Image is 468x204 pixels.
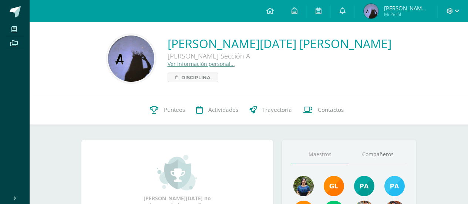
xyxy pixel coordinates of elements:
[168,73,218,82] a: Disciplina
[164,106,185,114] span: Punteos
[297,95,349,125] a: Contactos
[208,106,238,114] span: Actividades
[349,145,407,164] a: Compañeros
[168,36,391,51] a: [PERSON_NAME][DATE] [PERSON_NAME]
[354,176,374,196] img: 40c28ce654064086a0d3fb3093eec86e.png
[157,154,197,191] img: achievement_small.png
[144,95,191,125] a: Punteos
[191,95,244,125] a: Actividades
[384,176,405,196] img: d0514ac6eaaedef5318872dd8b40be23.png
[384,4,428,12] span: [PERSON_NAME][DATE]
[291,145,349,164] a: Maestros
[244,95,297,125] a: Trayectoria
[318,106,344,114] span: Contactos
[262,106,292,114] span: Trayectoria
[293,176,314,196] img: ea1e021c45f4b6377b2c1f7d95b2b569.png
[168,51,390,60] div: [PERSON_NAME] Sección A
[181,73,211,82] span: Disciplina
[364,4,378,19] img: 1095dd9e86c34dc9bc13546696431850.png
[324,176,344,196] img: 895b5ece1ed178905445368d61b5ce67.png
[108,36,154,82] img: 037467afa58715f50fec35e41bfcd4a6.png
[168,60,235,67] a: Ver información personal...
[384,11,428,17] span: Mi Perfil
